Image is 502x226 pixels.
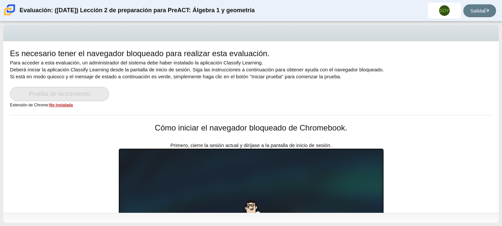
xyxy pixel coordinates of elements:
font: Evaluación: ([DATE]) Lección 2 de preparación para PreACT: Álgebra 1 y geometría [20,7,255,14]
a: Prueba de lanzamiento [10,87,109,101]
font: Extensión de Chrome: [10,103,49,107]
font: SOY [439,8,449,13]
font: Deberá iniciar la aplicación Classify Learning desde la pantalla de inicio de sesión. Siga las in... [10,67,384,72]
img: Escuela Carmen de Ciencia y Tecnología [3,3,17,17]
font: Primero, cierre la sesión actual y diríjase a la pantalla de inicio de sesión. [170,142,332,148]
font: Es necesario tener el navegador bloqueado para realizar esta evaluación. [10,49,270,58]
font: No instalada [49,103,73,107]
font: Prueba de lanzamiento [29,91,90,97]
a: Escuela Carmen de Ciencia y Tecnología [3,12,17,18]
font: Si está en modo quiosco y el mensaje de estado a continuación es verde, simplemente haga clic en ... [10,74,341,79]
a: Salida [463,4,496,17]
font: Cómo iniciar el navegador bloqueado de Chromebook. [155,123,347,132]
font: Salida [470,8,484,14]
font: Para acceder a esta evaluación, un administrador del sistema debe haber instalado la aplicación C... [10,60,263,65]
